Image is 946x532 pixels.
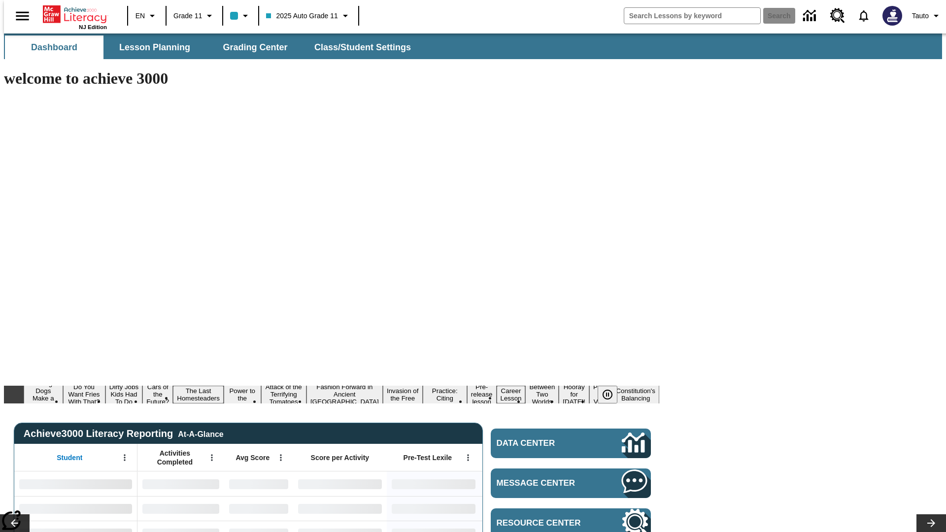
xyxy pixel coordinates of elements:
[491,468,651,498] a: Message Center
[226,7,255,25] button: Class color is light blue. Change class color
[135,11,145,21] span: EN
[912,11,929,21] span: Tauto
[204,450,219,465] button: Open Menu
[467,382,497,407] button: Slide 11 Pre-release lesson
[24,428,224,439] span: Achieve3000 Literacy Reporting
[908,7,946,25] button: Profile/Settings
[877,3,908,29] button: Select a new avatar
[43,3,107,30] div: Home
[5,35,103,59] button: Dashboard
[383,378,423,411] button: Slide 9 The Invasion of the Free CD
[598,386,617,403] button: Pause
[497,518,592,528] span: Resource Center
[423,378,467,411] button: Slide 10 Mixed Practice: Citing Evidence
[79,24,107,30] span: NJ Edition
[4,35,420,59] div: SubNavbar
[261,382,306,407] button: Slide 7 Attack of the Terrifying Tomatoes
[306,35,419,59] button: Class/Student Settings
[797,2,824,30] a: Data Center
[173,386,224,403] button: Slide 5 The Last Homesteaders
[24,378,63,411] button: Slide 1 Diving Dogs Make a Splash
[882,6,902,26] img: Avatar
[63,382,105,407] button: Slide 2 Do You Want Fries With That?
[117,450,132,465] button: Open Menu
[131,7,163,25] button: Language: EN, Select a language
[273,450,288,465] button: Open Menu
[43,4,107,24] a: Home
[598,386,627,403] div: Pause
[142,382,173,407] button: Slide 4 Cars of the Future?
[142,449,207,466] span: Activities Completed
[173,11,202,21] span: Grade 11
[105,382,143,407] button: Slide 3 Dirty Jobs Kids Had To Do
[105,35,204,59] button: Lesson Planning
[4,33,942,59] div: SubNavbar
[236,453,270,462] span: Avg Score
[119,42,190,53] span: Lesson Planning
[559,382,589,407] button: Slide 14 Hooray for Constitution Day!
[314,42,411,53] span: Class/Student Settings
[137,471,224,496] div: No Data,
[306,382,383,407] button: Slide 8 Fashion Forward in Ancient Rome
[497,478,592,488] span: Message Center
[461,450,475,465] button: Open Menu
[624,8,760,24] input: search field
[404,453,452,462] span: Pre-Test Lexile
[497,386,526,403] button: Slide 12 Career Lesson
[223,42,287,53] span: Grading Center
[224,471,293,496] div: No Data,
[262,7,355,25] button: Class: 2025 Auto Grade 11, Select your class
[137,496,224,521] div: No Data,
[178,428,223,439] div: At-A-Glance
[266,11,338,21] span: 2025 Auto Grade 11
[31,42,77,53] span: Dashboard
[311,453,370,462] span: Score per Activity
[224,496,293,521] div: No Data,
[525,382,559,407] button: Slide 13 Between Two Worlds
[497,438,589,448] span: Data Center
[589,382,612,407] button: Slide 15 Point of View
[491,429,651,458] a: Data Center
[4,69,659,88] h1: welcome to achieve 3000
[206,35,304,59] button: Grading Center
[916,514,946,532] button: Lesson carousel, Next
[8,1,37,31] button: Open side menu
[824,2,851,29] a: Resource Center, Will open in new tab
[612,378,659,411] button: Slide 16 The Constitution's Balancing Act
[224,378,261,411] button: Slide 6 Solar Power to the People
[851,3,877,29] a: Notifications
[57,453,82,462] span: Student
[169,7,219,25] button: Grade: Grade 11, Select a grade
